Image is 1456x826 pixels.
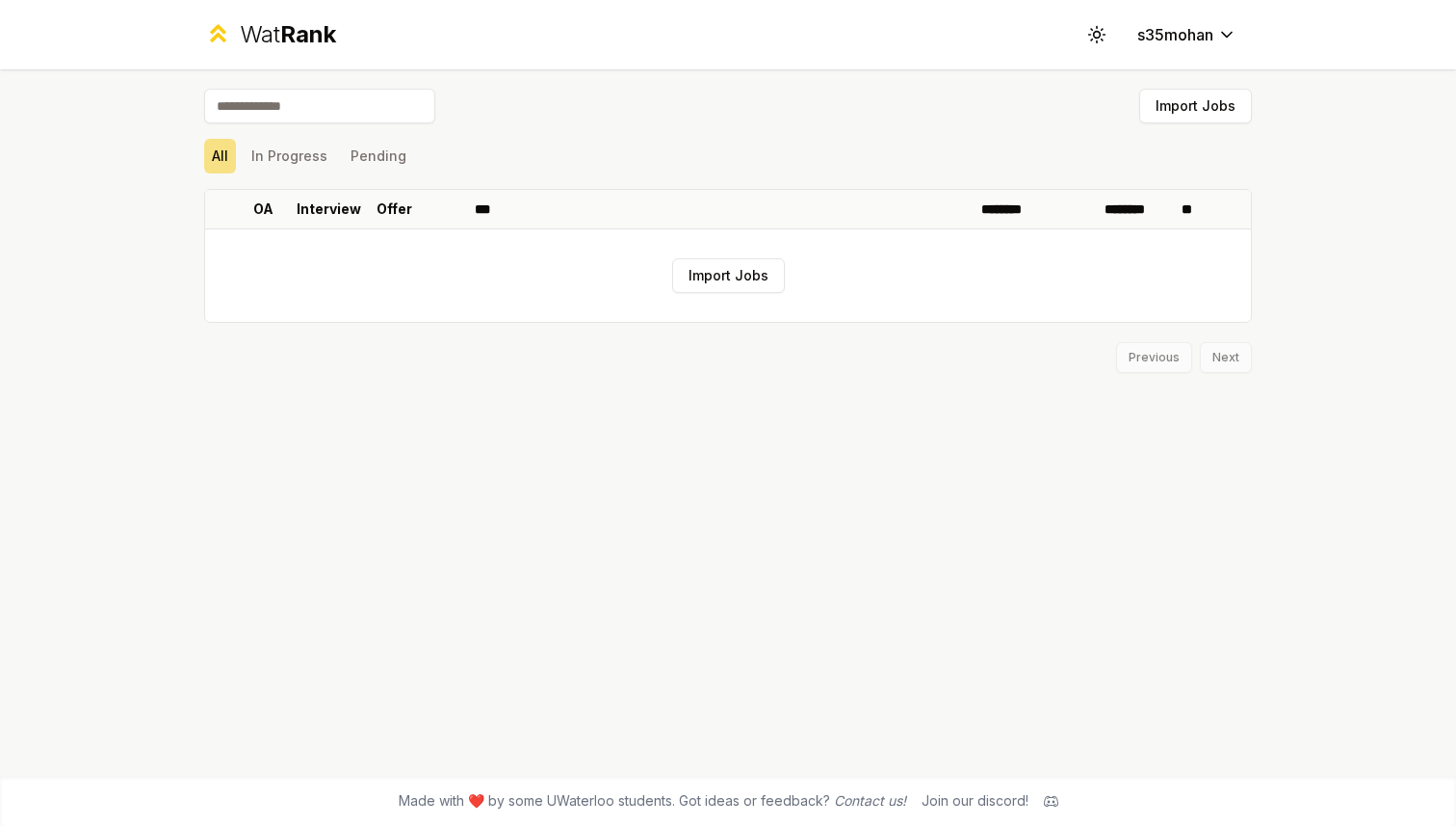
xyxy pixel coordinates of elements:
button: Import Jobs [1139,89,1252,123]
p: OA [253,200,273,219]
p: Offer [377,200,412,219]
button: All [204,139,236,173]
span: Rank [280,20,336,48]
a: Contact us! [834,792,906,809]
span: Made with ❤️ by some UWaterloo students. Got ideas or feedback? [399,791,906,811]
p: Interview [297,200,361,219]
button: Pending [343,139,414,173]
span: s35mohan [1137,23,1213,46]
button: In Progress [244,139,335,173]
button: Import Jobs [672,258,785,293]
div: Wat [240,19,336,50]
div: Join our discord! [922,791,1028,811]
button: s35mohan [1122,17,1252,52]
a: WatRank [204,19,336,50]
